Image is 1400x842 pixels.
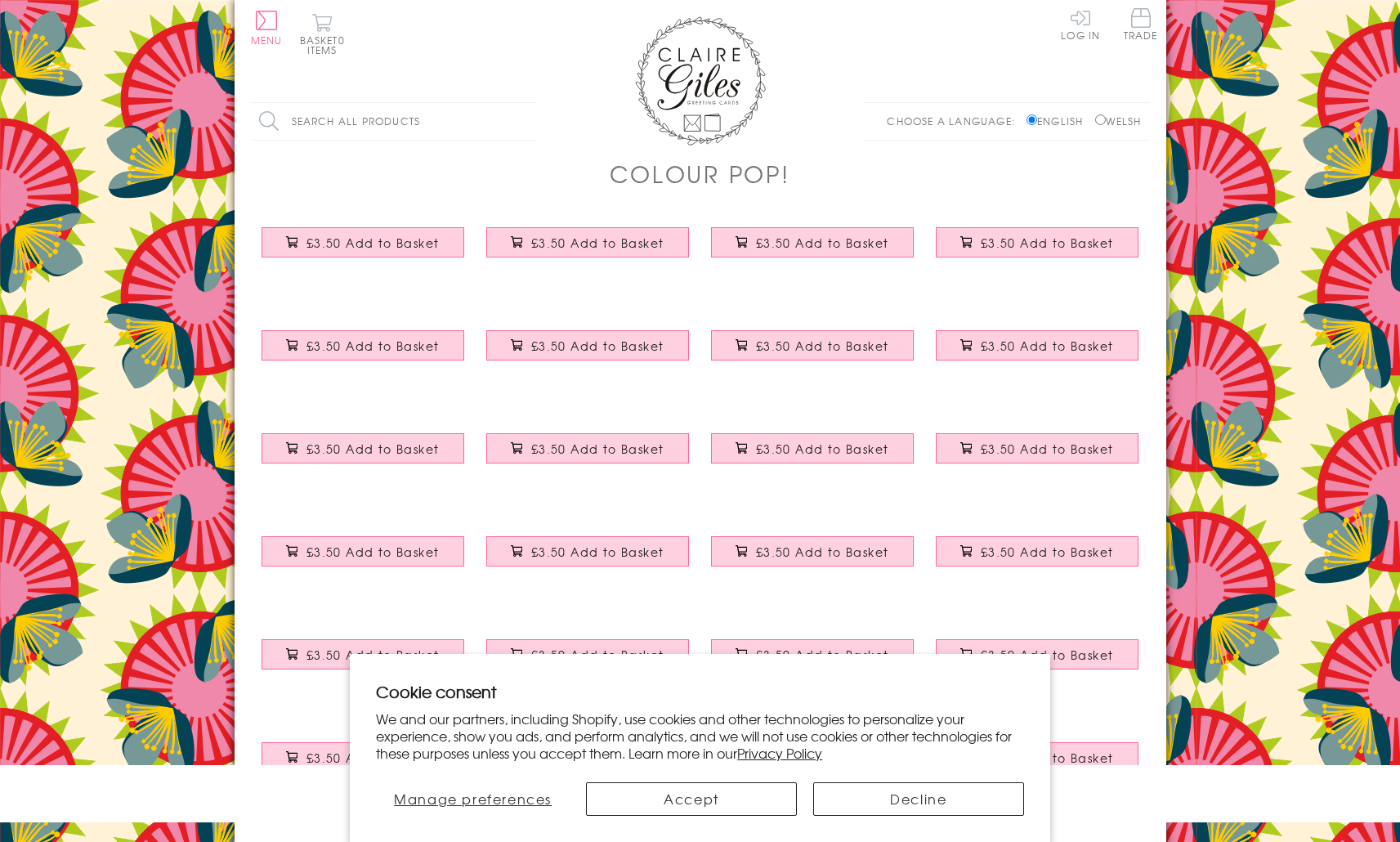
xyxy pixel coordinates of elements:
button: £3.50 Add to Basket [711,227,914,258]
span: £3.50 Add to Basket [306,544,440,560]
button: Manage preferences [376,782,570,816]
button: £3.50 Add to Basket [936,639,1138,670]
span: £3.50 Add to Basket [981,441,1114,457]
a: Birthday Card, Pink Shapes, Happy Birthday, text foiled in shiny gold £3.50 Add to Basket [925,421,1150,491]
button: £3.50 Add to Basket [486,227,689,258]
a: Birthday Card, Colour Bolt, Happy Birthday, text foiled in shiny gold £3.50 Add to Basket [251,215,476,285]
a: Privacy Policy [737,743,822,763]
button: £3.50 Add to Basket [486,639,689,670]
a: Birthday Card, Mum Pink Flowers, Happy Birthday Mum, text foiled in shiny gold £3.50 Add to Basket [251,627,476,697]
input: Search [521,103,537,140]
a: Log In [1061,8,1100,40]
a: Birthday Card, Pink Stars, Happy Birthday, text foiled in shiny gold £3.50 Add to Basket [251,318,476,388]
button: £3.50 Add to Basket [711,639,914,670]
a: Birthday Card, Daddy Blue Stars, Happy Birthday Daddy, text foiled in shiny gold £3.50 Add to Basket [700,627,925,697]
input: Welsh [1095,114,1106,125]
span: £3.50 Add to Basket [756,647,889,663]
span: £3.50 Add to Basket [306,647,440,663]
span: £3.50 Add to Basket [981,647,1114,663]
a: Birthday Card, Dad Paper Planes, Happy Birthday Dad, text foiled in shiny gold £3.50 Add to Basket [925,524,1150,594]
span: £3.50 Add to Basket [981,544,1114,560]
button: £3.50 Add to Basket [936,536,1138,567]
a: Birthday Card, Husband Yellow Chevrons, text foiled in shiny gold £3.50 Add to Basket [476,524,700,594]
button: Accept [586,782,797,816]
span: £3.50 Add to Basket [531,544,664,560]
p: We and our partners, including Shopify, use cookies and other technologies to personalize your ex... [376,710,1024,761]
span: £3.50 Add to Basket [306,750,440,766]
input: Search all products [251,103,537,140]
h2: Cookie consent [376,680,1024,703]
button: £3.50 Add to Basket [486,536,689,567]
span: £3.50 Add to Basket [306,441,440,457]
a: Birthday Card, Blue Stars, Happy Birthday, text foiled in shiny gold £3.50 Add to Basket [925,215,1150,285]
a: Birthday Card, Mam Colourful Dots, Happy Birthday Mam, text foiled in shiny gold £3.50 Add to Basket [476,627,700,697]
a: Birthday Card, Stars, Happy Birthday, text foiled in shiny gold £3.50 Add to Basket [700,421,925,491]
a: Birthday Card, Colour Stars, Happy Birthday, text foiled in shiny gold £3.50 Add to Basket [251,421,476,491]
span: £3.50 Add to Basket [531,338,664,354]
button: £3.50 Add to Basket [711,433,914,464]
a: Birthday Card, Flowers, Happy Birthday, text foiled in shiny gold £3.50 Add to Basket [251,524,476,594]
span: £3.50 Add to Basket [756,235,889,251]
label: English [1027,114,1091,128]
button: £3.50 Add to Basket [711,536,914,567]
span: £3.50 Add to Basket [531,647,664,663]
button: £3.50 Add to Basket [936,330,1138,361]
button: Basket0 items [300,13,345,55]
a: Birthday Card, Dots, Happy Birthday, text foiled in shiny gold £3.50 Add to Basket [925,318,1150,388]
button: £3.50 Add to Basket [936,227,1138,258]
span: £3.50 Add to Basket [756,338,889,354]
span: £3.50 Add to Basket [306,235,440,251]
button: Decline [813,782,1024,816]
h1: Colour POP! [610,157,789,190]
button: £3.50 Add to Basket [262,742,464,773]
span: £3.50 Add to Basket [981,235,1114,251]
span: 0 items [307,33,345,57]
span: Trade [1124,8,1158,40]
button: £3.50 Add to Basket [262,330,464,361]
button: £3.50 Add to Basket [486,330,689,361]
button: £3.50 Add to Basket [486,433,689,464]
a: Birthday Card, Mummy Pink Stars, Happy Birthday Mummy, text foiled in shiny gold £3.50 Add to Basket [925,627,1150,697]
button: £3.50 Add to Basket [711,330,914,361]
a: Birthday Card, Paper Planes, Happy Birthday, text foiled in shiny gold £3.50 Add to Basket [700,318,925,388]
span: Menu [251,33,283,47]
span: £3.50 Add to Basket [756,441,889,457]
a: Birthday Card, Wife Pink Stars, Happy Birthday Wife, text foiled in shiny gold £3.50 Add to Basket [700,524,925,594]
button: £3.50 Add to Basket [262,639,464,670]
button: £3.50 Add to Basket [262,433,464,464]
button: £3.50 Add to Basket [262,227,464,258]
a: Birthday Card, Dark Pink Stars, Happy Birthday, text foiled in shiny gold £3.50 Add to Basket [476,421,700,491]
img: Claire Giles Greetings Cards [635,16,766,146]
span: £3.50 Add to Basket [981,338,1114,354]
span: £3.50 Add to Basket [756,544,889,560]
a: Birthday Card, Star Boyfriend, text foiled in shiny gold £3.50 Add to Basket [251,730,476,800]
a: Birthday Card, Pink Flowers, Happy Birthday, text foiled in shiny gold £3.50 Add to Basket [476,215,700,285]
p: Choose a language: [887,114,1023,128]
span: £3.50 Add to Basket [531,441,664,457]
a: Trade [1124,8,1158,43]
button: £3.50 Add to Basket [262,536,464,567]
label: Welsh [1095,114,1142,128]
button: Menu [251,11,283,45]
span: Manage preferences [394,789,552,808]
a: Birthday Card, Leaves, Happy Birthday, text foiled in shiny gold £3.50 Add to Basket [700,215,925,285]
button: £3.50 Add to Basket [936,433,1138,464]
span: £3.50 Add to Basket [306,338,440,354]
span: £3.50 Add to Basket [531,235,664,251]
a: Birthday Card, Colour Diamonds, Happy Birthday, text foiled in shiny gold £3.50 Add to Basket [476,318,700,388]
input: English [1027,114,1037,125]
